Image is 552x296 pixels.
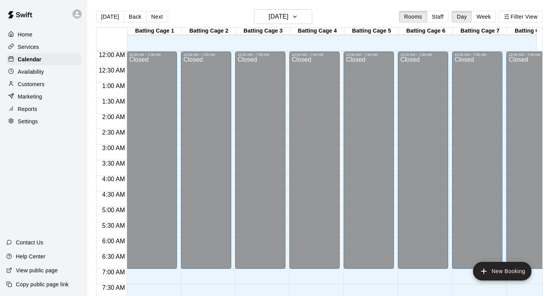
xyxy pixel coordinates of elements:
div: 12:00 AM – 7:00 AM [129,53,175,57]
div: Batting Cage 2 [182,28,236,35]
button: Filter View [499,11,542,23]
span: 4:30 AM [100,191,127,198]
button: Back [124,11,146,23]
button: Staff [427,11,449,23]
span: 3:30 AM [100,160,127,167]
span: 7:00 AM [100,269,127,275]
div: 12:00 AM – 7:00 AM [346,53,392,57]
div: 12:00 AM – 7:00 AM: Closed [127,52,177,269]
p: Settings [18,118,38,125]
div: 12:00 AM – 7:00 AM [454,53,500,57]
span: 6:00 AM [100,238,127,244]
p: Services [18,43,39,51]
a: Services [6,41,81,53]
div: 12:00 AM – 7:00 AM: Closed [344,52,394,269]
button: [DATE] [96,11,124,23]
span: 7:30 AM [100,284,127,291]
span: 2:00 AM [100,114,127,120]
div: Closed [183,57,229,272]
p: Contact Us [16,239,43,246]
span: 12:00 AM [97,52,127,58]
div: 12:00 AM – 7:00 AM [183,53,229,57]
div: Batting Cage 6 [399,28,453,35]
button: Rooms [399,11,427,23]
a: Availability [6,66,81,78]
div: Batting Cage 1 [127,28,182,35]
p: Customers [18,80,45,88]
div: 12:00 AM – 7:00 AM: Closed [235,52,285,269]
p: Availability [18,68,44,76]
div: Closed [400,57,446,272]
div: Batting Cage 7 [453,28,507,35]
p: Help Center [16,253,45,260]
p: Home [18,31,33,38]
button: Next [146,11,168,23]
div: Closed [454,57,500,272]
a: Calendar [6,54,81,65]
span: 5:00 AM [100,207,127,213]
button: Week [471,11,496,23]
button: Day [452,11,472,23]
a: Marketing [6,91,81,102]
button: add [473,262,531,280]
div: 12:00 AM – 7:00 AM [292,53,337,57]
div: Closed [346,57,392,272]
div: 12:00 AM – 7:00 AM: Closed [289,52,340,269]
span: 3:00 AM [100,145,127,151]
span: 12:30 AM [97,67,127,74]
div: 12:00 AM – 7:00 AM [237,53,283,57]
button: [DATE] [254,9,312,24]
a: Home [6,29,81,40]
p: Calendar [18,55,41,63]
div: Closed [129,57,175,272]
div: Batting Cage 3 [236,28,290,35]
span: 4:00 AM [100,176,127,182]
h6: [DATE] [268,11,288,22]
a: Reports [6,103,81,115]
a: Settings [6,116,81,127]
span: 5:30 AM [100,222,127,229]
div: Batting Cage 5 [344,28,399,35]
div: Closed [237,57,283,272]
div: 12:00 AM – 7:00 AM: Closed [452,52,502,269]
div: Closed [292,57,337,272]
p: Marketing [18,93,42,100]
div: 12:00 AM – 7:00 AM: Closed [398,52,448,269]
div: Batting Cage 4 [290,28,344,35]
p: Reports [18,105,37,113]
div: 12:00 AM – 7:00 AM [400,53,446,57]
div: 12:00 AM – 7:00 AM: Closed [181,52,231,269]
span: 1:00 AM [100,83,127,89]
span: 2:30 AM [100,129,127,136]
span: 1:30 AM [100,98,127,105]
p: View public page [16,267,58,274]
p: Copy public page link [16,280,69,288]
span: 6:30 AM [100,253,127,260]
a: Customers [6,78,81,90]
